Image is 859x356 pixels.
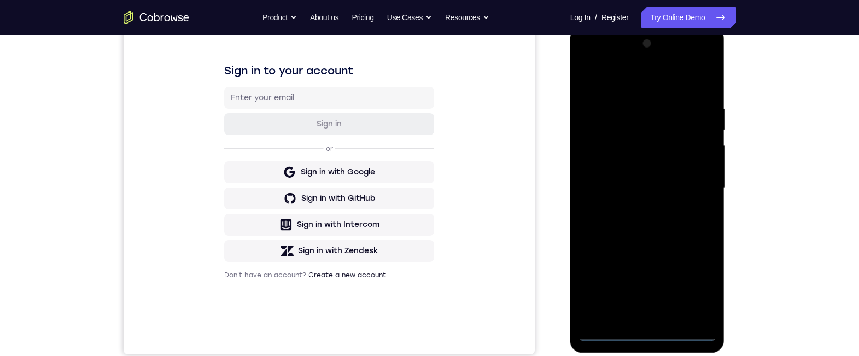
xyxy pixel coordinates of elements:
div: Sign in with Google [177,179,252,190]
a: Pricing [352,7,373,28]
div: Sign in with Intercom [173,231,256,242]
span: / [595,11,597,24]
a: Try Online Demo [641,7,735,28]
a: Create a new account [185,283,262,291]
a: Go to the home page [124,11,189,24]
button: Sign in with Zendesk [101,252,311,274]
a: About us [310,7,338,28]
button: Use Cases [387,7,432,28]
button: Sign in with Google [101,173,311,195]
button: Sign in with GitHub [101,200,311,221]
button: Product [262,7,297,28]
div: Sign in with GitHub [178,205,252,216]
button: Resources [445,7,489,28]
a: Register [601,7,628,28]
a: Log In [570,7,591,28]
p: or [200,156,212,165]
p: Don't have an account? [101,283,311,291]
button: Sign in with Intercom [101,226,311,248]
div: Sign in with Zendesk [174,258,255,269]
